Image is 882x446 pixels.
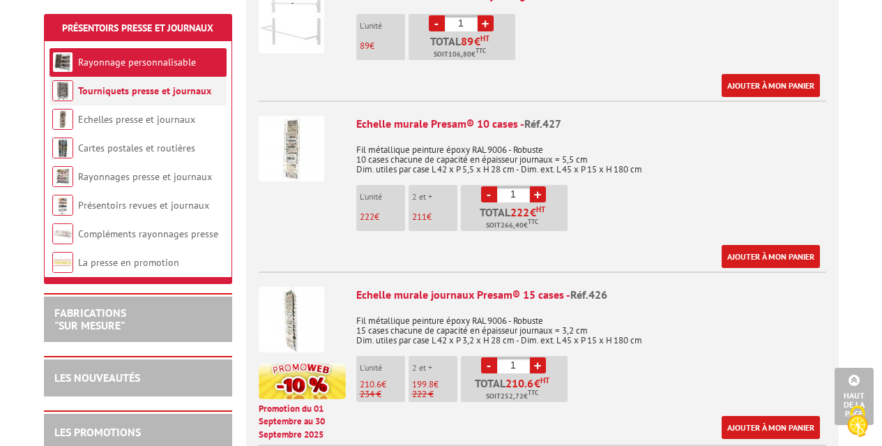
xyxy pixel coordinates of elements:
[530,186,546,202] a: +
[62,22,213,34] a: Présentoirs Presse et Journaux
[429,15,445,31] a: -
[510,207,530,218] span: 222
[52,137,73,158] img: Cartes postales et routières
[481,186,497,202] a: -
[78,113,195,126] a: Echelles presse et journaux
[528,218,538,225] sup: TTC
[52,80,73,101] img: Tourniquets presse et journaux
[840,404,875,439] img: Cookies (fenêtre modale)
[78,256,179,269] a: La presse en promotion
[52,52,73,73] img: Rayonnage personnalisable
[461,36,474,47] span: 89
[259,287,324,352] img: Echelle murale journaux Presam® 15 cases
[486,220,538,231] span: Soit €
[259,403,346,442] p: Promotion du 01 Septembre au 30 Septembre 2025
[524,117,561,131] span: Réf.427
[481,357,497,373] a: -
[722,245,820,268] a: Ajouter à mon panier
[52,195,73,216] img: Présentoirs revues et journaux
[412,192,457,202] p: 2 et +
[722,74,820,97] a: Ajouter à mon panier
[501,220,524,231] span: 266,40
[536,205,545,214] sup: HT
[464,207,568,231] p: Total
[54,306,126,332] a: FABRICATIONS"Sur Mesure"
[360,192,405,202] p: L'unité
[54,425,141,439] a: LES PROMOTIONS
[52,252,73,273] img: La presse en promotion
[52,109,73,130] img: Echelles presse et journaux
[360,380,405,389] p: €
[78,56,196,68] a: Rayonnage personnalisable
[78,170,212,183] a: Rayonnages presse et journaux
[360,363,405,373] p: L'unité
[52,166,73,187] img: Rayonnages presse et journaux
[360,211,374,223] span: 222
[835,368,874,425] a: Haut de la page
[412,363,457,373] p: 2 et +
[412,380,457,389] p: €
[360,21,405,31] p: L'unité
[540,376,549,385] sup: HT
[78,199,209,211] a: Présentoirs revues et journaux
[478,15,494,31] a: +
[412,36,515,60] p: Total
[833,399,882,446] button: Cookies (fenêtre modale)
[412,211,427,223] span: 211
[360,41,405,51] p: €
[356,306,826,345] p: Fil métallique peinture époxy RAL 9006 - Robuste 15 cases chacune de capacité en épaisseur journa...
[54,371,140,385] a: LES NOUVEAUTÉS
[480,34,489,43] sup: HT
[448,49,471,60] span: 106,80
[356,287,826,303] div: Echelle murale journaux Presam® 15 cases -
[360,212,405,222] p: €
[474,36,480,47] span: €
[360,378,381,390] span: 210.6
[434,49,486,60] span: Soit €
[259,116,324,181] img: Echelle murale Presam® 10 cases
[528,389,538,396] sup: TTC
[356,135,826,174] p: Fil métallique peinture époxy RAL 9006 - Robuste 10 cases chacune de capacité en épaisseur journa...
[486,391,538,402] span: Soit €
[530,357,546,373] a: +
[534,378,540,389] span: €
[570,288,607,302] span: Réf.426
[78,228,218,240] a: Compléments rayonnages presse
[501,391,524,402] span: 252,72
[722,416,820,439] a: Ajouter à mon panier
[360,389,405,399] p: 234 €
[78,84,211,97] a: Tourniquets presse et journaux
[412,378,434,390] span: 199.8
[356,116,826,132] div: Echelle murale Presam® 10 cases -
[412,389,457,399] p: 222 €
[52,223,73,244] img: Compléments rayonnages presse
[530,207,536,218] span: €
[78,142,195,154] a: Cartes postales et routières
[476,47,486,54] sup: TTC
[505,378,534,389] span: 210.6
[259,363,346,399] img: promotion
[412,212,457,222] p: €
[360,40,370,52] span: 89
[464,378,568,402] p: Total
